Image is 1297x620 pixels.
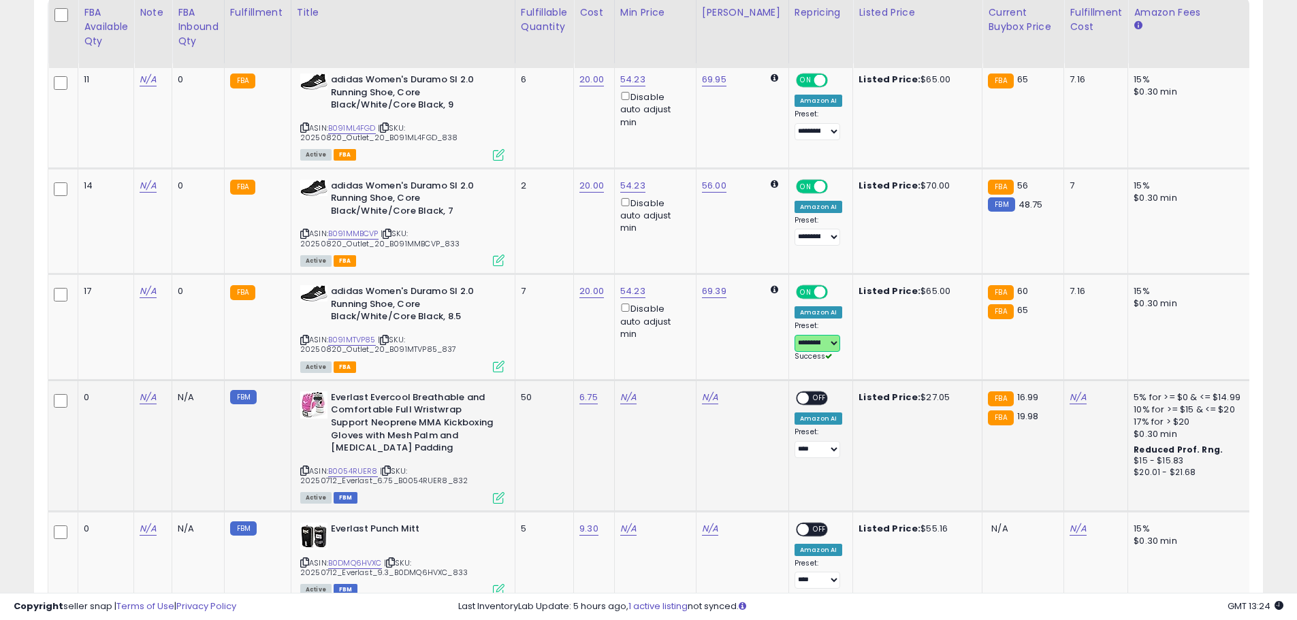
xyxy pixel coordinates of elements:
[1017,284,1028,297] span: 60
[859,284,920,297] b: Listed Price:
[795,427,842,458] div: Preset:
[230,180,255,195] small: FBA
[178,523,214,535] div: N/A
[988,391,1013,406] small: FBA
[116,600,174,613] a: Terms of Use
[859,73,920,86] b: Listed Price:
[579,391,598,404] a: 6.75
[328,557,382,569] a: B0DMQ6HVXC
[579,73,604,86] a: 20.00
[988,285,1013,300] small: FBA
[300,285,327,301] img: 31K1sP2b0KL._SL40_.jpg
[230,521,257,536] small: FBM
[328,123,376,134] a: B091ML4FGD
[795,351,832,361] span: Success
[620,89,686,129] div: Disable auto adjust min
[331,285,496,327] b: adidas Women's Duramo Sl 2.0 Running Shoe, Core Black/White/Core Black, 8.5
[300,391,327,419] img: 519zu2IHdoL._SL40_.jpg
[230,5,285,20] div: Fulfillment
[826,287,848,298] span: OFF
[1070,391,1086,404] a: N/A
[1070,285,1117,297] div: 7.16
[1134,455,1247,467] div: $15 - $15.83
[579,179,604,193] a: 20.00
[620,301,686,340] div: Disable auto adjust min
[331,523,496,539] b: Everlast Punch Mitt
[859,522,920,535] b: Listed Price:
[859,74,972,86] div: $65.00
[988,180,1013,195] small: FBA
[84,5,128,48] div: FBA Available Qty
[300,123,458,143] span: | SKU: 20250820_Outlet_20_B091ML4FGD_838
[620,5,690,20] div: Min Price
[521,285,563,297] div: 7
[797,75,814,86] span: ON
[140,179,156,193] a: N/A
[795,110,842,140] div: Preset:
[1134,20,1142,32] small: Amazon Fees.
[300,466,468,486] span: | SKU: 20250712_Everlast_6.75_B0054RUER8_832
[620,195,686,235] div: Disable auto adjust min
[702,391,718,404] a: N/A
[1134,523,1247,535] div: 15%
[620,522,637,536] a: N/A
[1017,410,1039,423] span: 19.98
[988,5,1058,34] div: Current Buybox Price
[628,600,688,613] a: 1 active listing
[297,5,509,20] div: Title
[328,466,378,477] a: B0054RUER8
[702,284,726,298] a: 69.39
[300,74,505,159] div: ASIN:
[797,287,814,298] span: ON
[620,73,645,86] a: 54.23
[795,544,842,556] div: Amazon AI
[771,180,778,189] i: Calculated using Dynamic Max Price.
[84,391,123,404] div: 0
[458,600,1283,613] div: Last InventoryLab Update: 5 hours ago, not synced.
[1134,180,1247,192] div: 15%
[300,334,457,355] span: | SKU: 20250820_Outlet_20_B091MTVP85_837
[702,179,726,193] a: 56.00
[521,391,563,404] div: 50
[991,522,1008,535] span: N/A
[300,557,468,578] span: | SKU: 20250712_Everlast_9.3_B0DMQ6HVXC_833
[771,285,778,294] i: Calculated using Dynamic Max Price.
[1017,73,1028,86] span: 65
[328,334,376,346] a: B091MTVP85
[84,74,123,86] div: 11
[795,201,842,213] div: Amazon AI
[1134,192,1247,204] div: $0.30 min
[176,600,236,613] a: Privacy Policy
[859,523,972,535] div: $55.16
[300,523,505,594] div: ASIN:
[178,285,214,297] div: 0
[178,5,219,48] div: FBA inbound Qty
[859,391,972,404] div: $27.05
[300,74,327,90] img: 31K1sP2b0KL._SL40_.jpg
[795,216,842,246] div: Preset:
[1017,391,1039,404] span: 16.99
[795,5,847,20] div: Repricing
[702,73,726,86] a: 69.95
[795,559,842,589] div: Preset:
[230,285,255,300] small: FBA
[331,391,496,458] b: Everlast Evercool Breathable and Comfortable Full Wristwrap Support Neoprene MMA Kickboxing Glove...
[14,600,63,613] strong: Copyright
[1070,180,1117,192] div: 7
[988,74,1013,88] small: FBA
[331,74,496,115] b: adidas Women's Duramo Sl 2.0 Running Shoe, Core Black/White/Core Black, 9
[1134,5,1251,20] div: Amazon Fees
[84,285,123,297] div: 17
[702,5,783,20] div: [PERSON_NAME]
[1228,600,1283,613] span: 2025-09-13 13:24 GMT
[300,523,327,550] img: 51K3PHukyCL._SL40_.jpg
[826,180,848,192] span: OFF
[797,180,814,192] span: ON
[1070,5,1122,34] div: Fulfillment Cost
[579,5,609,20] div: Cost
[579,284,604,298] a: 20.00
[1134,467,1247,478] div: $20.01 - $21.68
[300,255,332,267] span: All listings currently available for purchase on Amazon
[178,180,214,192] div: 0
[988,304,1013,319] small: FBA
